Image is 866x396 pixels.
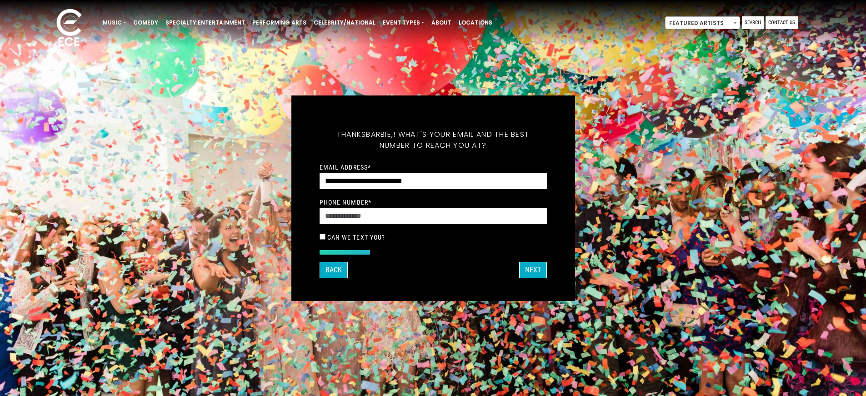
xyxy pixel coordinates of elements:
h5: Thanks ! What's your email and the best number to reach you at? [320,118,547,162]
a: Contact Us [766,16,798,29]
span: BARBIE, [366,129,393,140]
label: Can we text you? [327,233,385,241]
a: Locations [455,15,496,30]
a: Event Types [379,15,428,30]
a: About [428,15,455,30]
img: ece_new_logo_whitev2-1.png [46,6,92,50]
a: Music [99,15,130,30]
label: Phone Number [320,198,372,206]
button: Next [519,262,547,278]
a: Search [742,16,764,29]
a: Specialty Entertainment [162,15,249,30]
span: Featured Artists [666,17,740,30]
label: Email Address [320,163,371,171]
a: Comedy [130,15,162,30]
button: Back [320,262,348,278]
a: Performing Arts [249,15,310,30]
a: Celebrity/National [310,15,379,30]
span: Featured Artists [665,16,740,29]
